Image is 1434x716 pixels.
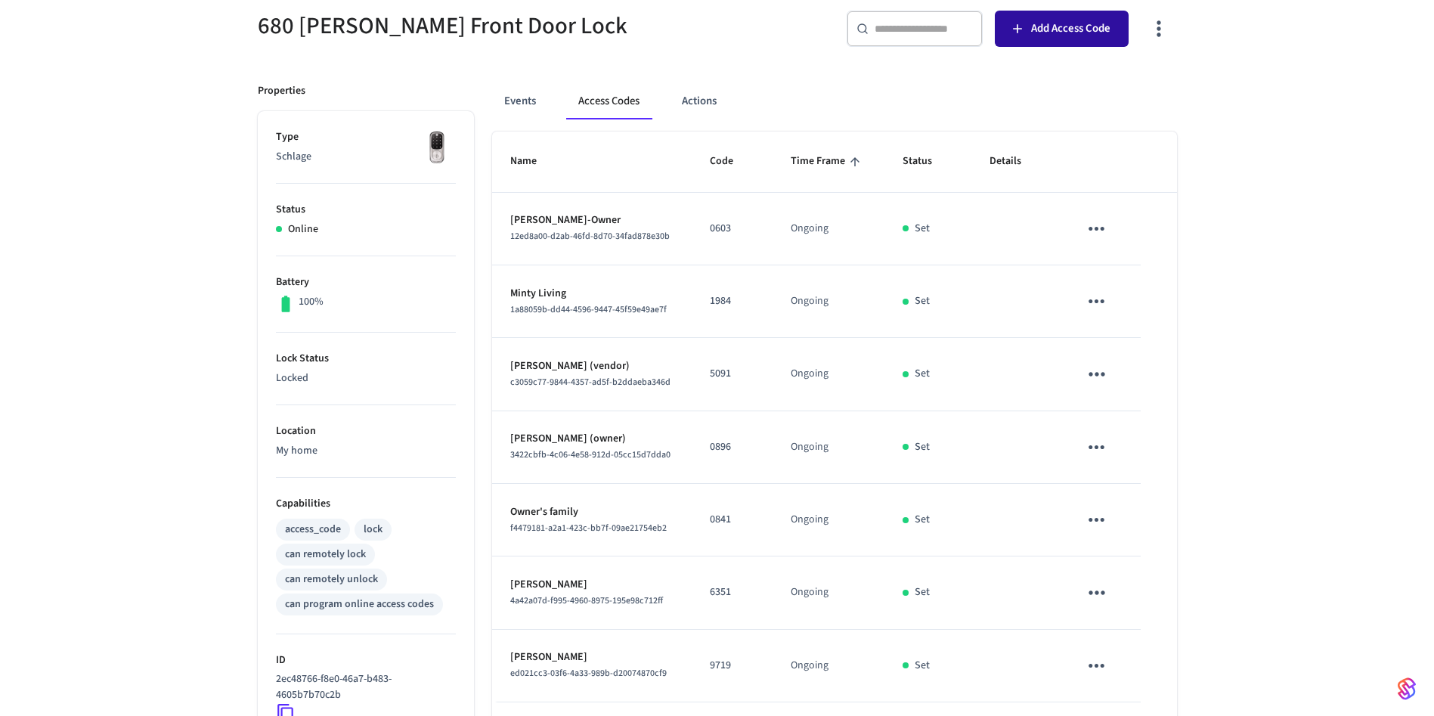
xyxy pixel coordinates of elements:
p: Type [276,129,456,145]
button: Events [492,83,548,119]
p: 9719 [710,658,754,674]
p: 0841 [710,512,754,528]
span: 12ed8a00-d2ab-46fd-8d70-34fad878e30b [510,230,670,243]
p: [PERSON_NAME] (vendor) [510,358,674,374]
p: Capabilities [276,496,456,512]
div: ant example [492,83,1177,119]
td: Ongoing [773,630,885,702]
p: Set [915,293,930,309]
p: [PERSON_NAME]-Owner [510,212,674,228]
span: Status [903,150,952,173]
p: Set [915,439,930,455]
p: 0896 [710,439,754,455]
img: SeamLogoGradient.69752ec5.svg [1398,677,1416,701]
p: Set [915,512,930,528]
p: 0603 [710,221,754,237]
span: f4479181-a2a1-423c-bb7f-09ae21754eb2 [510,522,667,535]
td: Ongoing [773,411,885,484]
table: sticky table [492,132,1177,702]
p: Schlage [276,149,456,165]
p: 2ec48766-f8e0-46a7-b483-4605b7b70c2b [276,671,450,703]
p: Lock Status [276,351,456,367]
button: Add Access Code [995,11,1129,47]
img: Yale Assure Touchscreen Wifi Smart Lock, Satin Nickel, Front [418,129,456,167]
p: 5091 [710,366,754,382]
p: Status [276,202,456,218]
span: ed021cc3-03f6-4a33-989b-d20074870cf9 [510,667,667,680]
p: Properties [258,83,305,99]
p: [PERSON_NAME] (owner) [510,431,674,447]
p: Online [288,222,318,237]
p: Set [915,658,930,674]
span: 1a88059b-dd44-4596-9447-45f59e49ae7f [510,303,667,316]
p: Battery [276,274,456,290]
p: Minty Living [510,286,674,302]
div: access_code [285,522,341,538]
span: Details [990,150,1041,173]
span: Name [510,150,556,173]
p: 6351 [710,584,754,600]
td: Ongoing [773,484,885,556]
span: Time Frame [791,150,865,173]
p: Set [915,584,930,600]
h5: 680 [PERSON_NAME] Front Door Lock [258,11,708,42]
p: Set [915,221,930,237]
p: My home [276,443,456,459]
span: c3059c77-9844-4357-ad5f-b2ddaeba346d [510,376,671,389]
div: can program online access codes [285,597,434,612]
span: Code [710,150,753,173]
p: Set [915,366,930,382]
p: Owner's family [510,504,674,520]
td: Ongoing [773,193,885,265]
p: 1984 [710,293,754,309]
p: Locked [276,370,456,386]
p: [PERSON_NAME] [510,577,674,593]
div: can remotely lock [285,547,366,563]
p: ID [276,652,456,668]
span: 3422cbfb-4c06-4e58-912d-05cc15d7dda0 [510,448,671,461]
div: can remotely unlock [285,572,378,587]
td: Ongoing [773,265,885,338]
button: Access Codes [566,83,652,119]
span: Add Access Code [1031,19,1110,39]
p: 100% [299,294,324,310]
p: [PERSON_NAME] [510,649,674,665]
button: Actions [670,83,729,119]
span: 4a42a07d-f995-4960-8975-195e98c712ff [510,594,663,607]
td: Ongoing [773,338,885,411]
td: Ongoing [773,556,885,629]
div: lock [364,522,383,538]
p: Location [276,423,456,439]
